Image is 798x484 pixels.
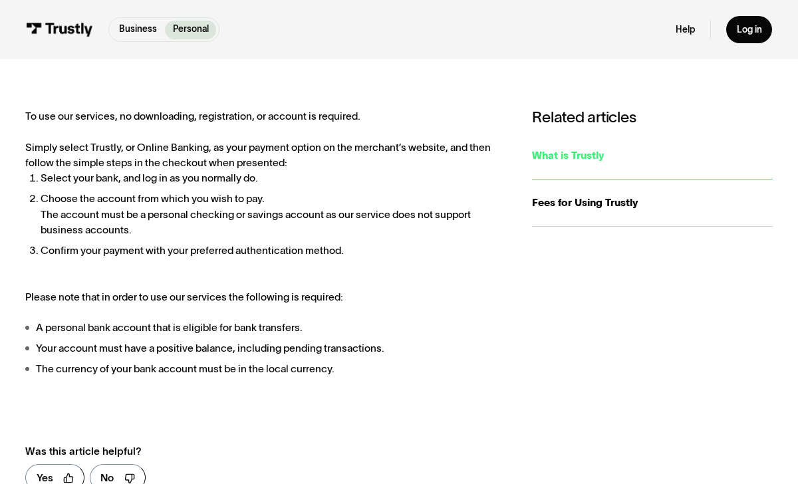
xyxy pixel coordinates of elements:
div: Log in [737,24,762,36]
a: Log in [726,16,772,43]
div: To use our services, no downloading, registration, or account is required. Simply select Trustly,... [25,108,506,376]
div: Was this article helpful? [25,443,479,459]
div: What is Trustly [532,148,773,163]
li: Your account must have a positive balance, including pending transactions. [25,340,506,356]
a: What is Trustly [532,132,773,180]
a: Fees for Using Trustly [532,180,773,227]
a: Personal [165,21,216,39]
p: Personal [173,23,209,36]
a: Business [112,21,165,39]
li: A personal bank account that is eligible for bank transfers. [25,320,506,335]
div: Fees for Using Trustly [532,195,773,210]
h3: Related articles [532,108,773,127]
li: Choose the account from which you wish to pay. The account must be a personal checking or savings... [41,191,506,237]
li: Confirm your payment with your preferred authentication method. [41,243,506,258]
li: Select your bank, and log in as you normally do. [41,170,506,185]
li: The currency of your bank account must be in the local currency. [25,361,506,376]
p: Business [119,23,157,36]
a: Help [676,24,695,36]
img: Trustly Logo [26,23,93,37]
